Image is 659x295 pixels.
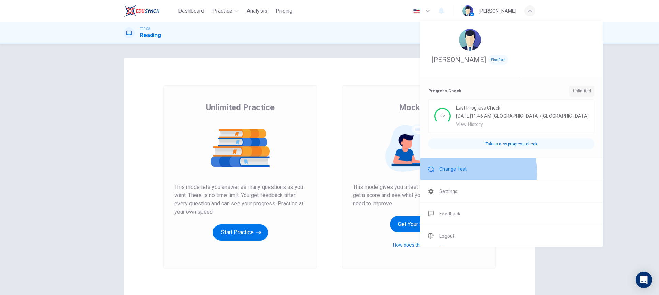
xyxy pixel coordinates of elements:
div: Open Intercom Messenger [636,272,652,288]
span: Settings [439,187,458,195]
a: Settings [420,180,603,202]
span: Feedback [439,209,460,218]
span: Plus Plan [488,55,508,65]
div: View History [456,122,589,127]
span: Change Test [439,165,467,173]
span: Last Progress Check [456,105,589,111]
span: [PERSON_NAME] [432,56,486,64]
a: Change Test [420,158,603,180]
div: Unlimited [569,86,594,97]
div: Take a new progress check [428,138,594,149]
span: Progress Check [428,87,461,95]
text: C2 [440,114,445,118]
img: Profile picture [459,29,481,51]
span: Logout [439,232,454,240]
span: 23/07/25 11:46 AM Asia/Seoul [456,113,589,119]
a: Take a new progress check [428,133,594,149]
